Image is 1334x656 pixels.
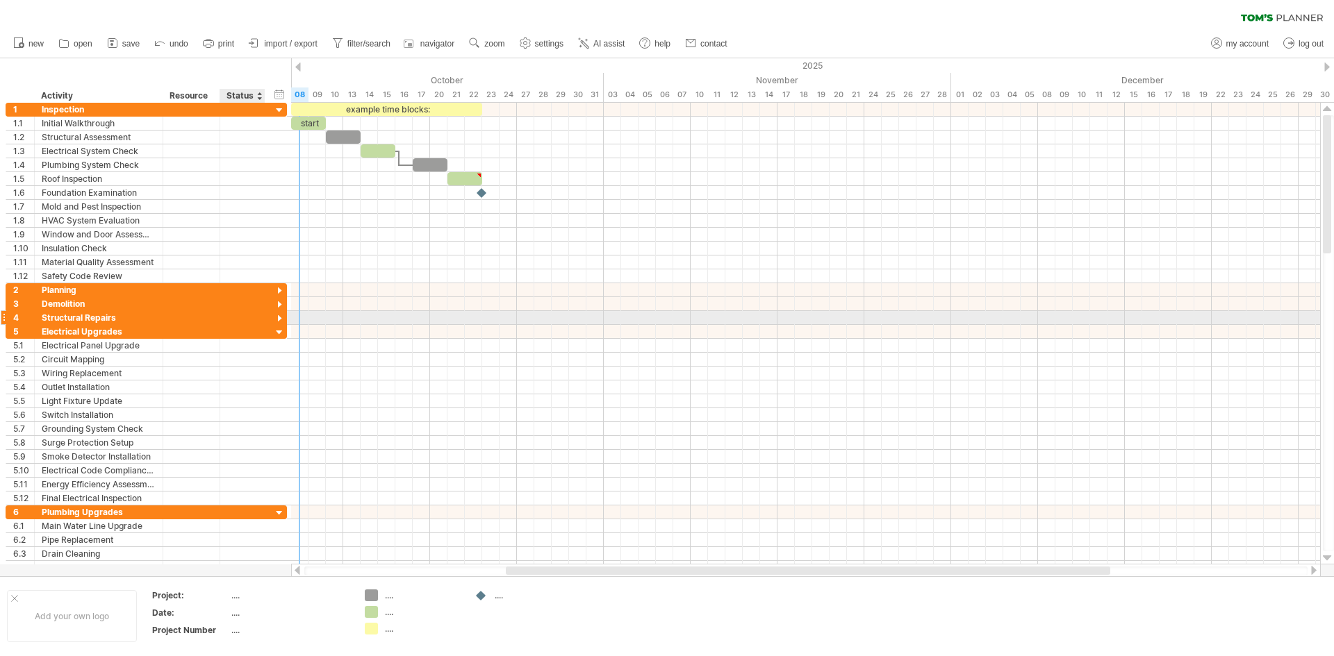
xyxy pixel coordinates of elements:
[1073,87,1090,102] div: Wednesday, 10 December 2025
[231,589,348,601] div: ....
[13,214,34,227] div: 1.8
[42,214,156,227] div: HVAC System Evaluation
[1090,87,1107,102] div: Thursday, 11 December 2025
[1177,87,1194,102] div: Thursday, 18 December 2025
[42,408,156,421] div: Switch Installation
[1107,87,1125,102] div: Friday, 12 December 2025
[969,87,986,102] div: Tuesday, 2 December 2025
[13,561,34,574] div: 6.4
[151,35,192,53] a: undo
[42,297,156,310] div: Demolition
[13,464,34,477] div: 5.10
[482,87,500,102] div: Thursday, 23 October 2025
[1003,87,1021,102] div: Thursday, 4 December 2025
[42,464,156,477] div: Electrical Code Compliance Check
[13,491,34,505] div: 5.12
[500,87,517,102] div: Friday, 24 October 2025
[1208,35,1273,53] a: my account
[795,87,812,102] div: Tuesday, 18 November 2025
[13,228,34,241] div: 1.9
[1316,87,1333,102] div: Tuesday, 30 December 2025
[708,87,725,102] div: Tuesday, 11 November 2025
[604,73,951,87] div: November 2025
[42,367,156,380] div: Wiring Replacement
[199,35,238,53] a: print
[41,89,155,103] div: Activity
[13,380,34,394] div: 5.4
[420,39,454,49] span: navigator
[413,87,430,102] div: Friday, 17 October 2025
[28,39,44,49] span: new
[1299,39,1324,49] span: log out
[13,158,34,171] div: 1.4
[847,87,864,102] div: Friday, 21 November 2025
[951,87,969,102] div: Monday, 1 December 2025
[517,87,534,102] div: Monday, 27 October 2025
[1246,87,1264,102] div: Wednesday, 24 December 2025
[430,87,447,102] div: Monday, 20 October 2025
[13,269,34,283] div: 1.12
[385,589,461,601] div: ....
[13,242,34,255] div: 1.10
[42,103,156,116] div: Inspection
[42,255,156,269] div: Material Quality Assessment
[42,200,156,213] div: Mold and Pest Inspection
[13,255,34,269] div: 1.11
[986,87,1003,102] div: Wednesday, 3 December 2025
[575,35,629,53] a: AI assist
[42,353,156,366] div: Circuit Mapping
[42,242,156,255] div: Insulation Check
[13,200,34,213] div: 1.7
[1038,87,1055,102] div: Monday, 8 December 2025
[13,478,34,491] div: 5.11
[1280,35,1328,53] a: log out
[13,172,34,185] div: 1.5
[899,87,916,102] div: Wednesday, 26 November 2025
[227,89,257,103] div: Status
[13,103,34,116] div: 1
[552,87,569,102] div: Wednesday, 29 October 2025
[1125,87,1142,102] div: Monday, 15 December 2025
[152,607,229,619] div: Date:
[13,533,34,546] div: 6.2
[42,380,156,394] div: Outlet Installation
[361,87,378,102] div: Tuesday, 14 October 2025
[743,87,760,102] div: Thursday, 13 November 2025
[447,87,465,102] div: Tuesday, 21 October 2025
[385,623,461,634] div: ....
[122,39,140,49] span: save
[42,131,156,144] div: Structural Assessment
[812,87,830,102] div: Wednesday, 19 November 2025
[760,87,777,102] div: Friday, 14 November 2025
[13,325,34,338] div: 5
[42,491,156,505] div: Final Electrical Inspection
[42,547,156,560] div: Drain Cleaning
[42,186,156,199] div: Foundation Examination
[586,87,604,102] div: Friday, 31 October 2025
[152,589,229,601] div: Project:
[42,117,156,130] div: Initial Walkthrough
[682,35,732,53] a: contact
[13,408,34,421] div: 5.6
[1142,87,1160,102] div: Tuesday, 16 December 2025
[777,87,795,102] div: Monday, 17 November 2025
[42,325,156,338] div: Electrical Upgrades
[42,533,156,546] div: Pipe Replacement
[42,519,156,532] div: Main Water Line Upgrade
[347,39,390,49] span: filter/search
[13,353,34,366] div: 5.2
[204,73,604,87] div: October 2025
[1229,87,1246,102] div: Tuesday, 23 December 2025
[42,450,156,463] div: Smoke Detector Installation
[604,87,621,102] div: Monday, 3 November 2025
[516,35,568,53] a: settings
[700,39,727,49] span: contact
[10,35,48,53] a: new
[673,87,691,102] div: Friday, 7 November 2025
[882,87,899,102] div: Tuesday, 25 November 2025
[534,87,552,102] div: Tuesday, 28 October 2025
[42,478,156,491] div: Energy Efficiency Assessment
[864,87,882,102] div: Monday, 24 November 2025
[13,450,34,463] div: 5.9
[170,89,212,103] div: Resource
